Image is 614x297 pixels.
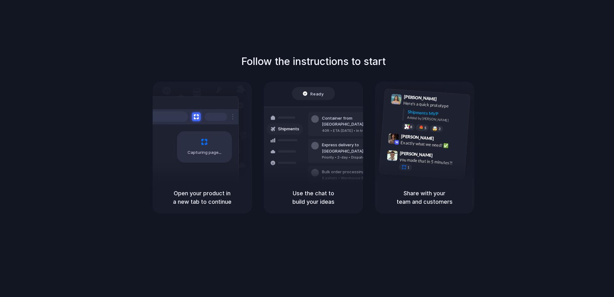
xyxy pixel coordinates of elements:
div: Added by [PERSON_NAME] [407,115,465,124]
span: [PERSON_NAME] [401,132,434,142]
div: 40ft • ETA [DATE] • In transit [322,128,390,133]
div: 🤯 [432,126,437,131]
span: 1 [407,166,409,169]
span: 5 [424,126,426,129]
div: 8 pallets • Warehouse B • Packed [322,175,380,181]
div: Bulk order processing [322,169,380,175]
div: Express delivery to [GEOGRAPHIC_DATA] [322,142,390,154]
h5: Open your product in a new tab to continue [160,189,244,206]
span: 9:41 AM [438,96,451,104]
span: 3 [438,127,440,131]
span: 9:47 AM [435,153,448,160]
span: [PERSON_NAME] [399,149,433,159]
span: Shipments [278,126,299,132]
span: Ready [310,90,323,97]
span: Capturing page [187,149,222,156]
div: Here's a quick prototype [403,100,466,110]
div: Priority • 2-day • Dispatched [322,155,390,160]
div: Exactly what we need! ✅ [400,139,463,150]
h5: Use the chat to build your ideas [271,189,356,206]
span: 8 [410,125,412,128]
h5: Share with your team and customers [383,189,467,206]
div: you made that in 5 minutes?! [399,156,462,167]
span: 9:42 AM [436,136,448,143]
div: Container from [GEOGRAPHIC_DATA] [322,115,390,127]
div: Shipments MVP [407,108,465,119]
h1: Follow the instructions to start [241,54,386,69]
span: [PERSON_NAME] [404,93,437,102]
